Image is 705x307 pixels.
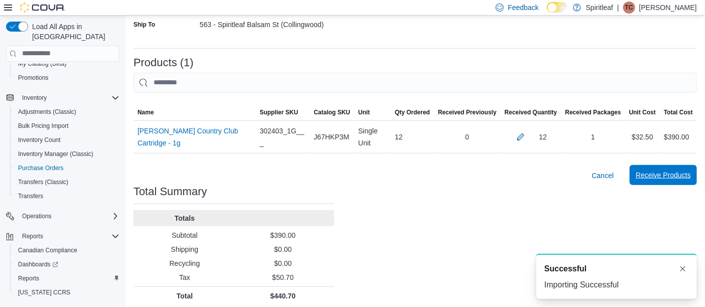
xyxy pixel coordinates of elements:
[14,148,119,160] span: Inventory Manager (Classic)
[10,243,123,257] button: Canadian Compliance
[18,230,47,242] button: Reports
[664,131,689,143] div: $390.00
[10,105,123,119] button: Adjustments (Classic)
[18,122,69,130] span: Bulk Pricing Import
[10,175,123,189] button: Transfers (Classic)
[137,125,252,149] a: [PERSON_NAME] Country Club Cartridge - 1g
[133,104,256,120] button: Name
[14,258,119,270] span: Dashboards
[10,57,123,71] button: My Catalog (Beta)
[137,272,232,282] p: Tax
[508,3,538,13] span: Feedback
[314,131,349,143] span: J67HKP3M
[18,92,51,104] button: Inventory
[438,108,497,116] span: Received Previously
[358,108,370,116] span: Unit
[10,71,123,85] button: Promotions
[561,127,625,147] div: 1
[14,148,97,160] a: Inventory Manager (Classic)
[14,58,71,70] a: My Catalog (Beta)
[14,58,119,70] span: My Catalog (Beta)
[677,263,689,275] button: Dismiss toast
[10,161,123,175] button: Purchase Orders
[18,178,68,186] span: Transfers (Classic)
[588,166,618,186] button: Cancel
[256,104,310,120] button: Supplier SKU
[547,2,568,13] input: Dark Mode
[137,108,154,116] span: Name
[14,190,119,202] span: Transfers
[22,232,43,240] span: Reports
[2,209,123,223] button: Operations
[18,210,119,222] span: Operations
[14,72,53,84] a: Promotions
[10,133,123,147] button: Inventory Count
[14,162,119,174] span: Purchase Orders
[664,108,693,116] span: Total Cost
[18,92,119,104] span: Inventory
[14,272,43,284] a: Reports
[630,165,697,185] button: Receive Products
[18,60,67,68] span: My Catalog (Beta)
[18,136,61,144] span: Inventory Count
[133,57,194,69] h3: Products (1)
[639,2,697,14] p: [PERSON_NAME]
[14,258,62,270] a: Dashboards
[544,279,689,291] div: Importing Successful
[10,147,123,161] button: Inventory Manager (Classic)
[505,108,557,116] span: Received Quantity
[10,285,123,299] button: [US_STATE] CCRS
[18,230,119,242] span: Reports
[14,134,119,146] span: Inventory Count
[434,127,501,147] div: 0
[18,274,39,282] span: Reports
[14,244,81,256] a: Canadian Compliance
[623,2,635,14] div: Trevor C
[617,2,619,14] p: |
[18,246,77,254] span: Canadian Compliance
[625,2,633,14] span: TC
[10,271,123,285] button: Reports
[22,212,52,220] span: Operations
[636,170,691,180] span: Receive Products
[14,176,72,188] a: Transfers (Classic)
[18,210,56,222] button: Operations
[137,213,232,223] p: Totals
[236,258,330,268] p: $0.00
[260,125,306,149] span: 302403_1G___
[18,288,70,296] span: [US_STATE] CCRS
[22,94,47,102] span: Inventory
[14,286,119,298] span: Washington CCRS
[395,108,430,116] span: Qty Ordered
[354,121,391,153] div: Single Unit
[137,230,232,240] p: Subtotal
[14,106,119,118] span: Adjustments (Classic)
[18,150,93,158] span: Inventory Manager (Classic)
[10,189,123,203] button: Transfers
[236,230,330,240] p: $390.00
[18,192,43,200] span: Transfers
[14,106,80,118] a: Adjustments (Classic)
[236,244,330,254] p: $0.00
[14,176,119,188] span: Transfers (Classic)
[592,171,614,181] span: Cancel
[2,229,123,243] button: Reports
[18,74,49,82] span: Promotions
[137,291,232,301] p: Total
[586,2,613,14] p: Spiritleaf
[544,263,587,275] span: Successful
[14,120,73,132] a: Bulk Pricing Import
[133,21,155,29] label: Ship To
[236,272,330,282] p: $50.70
[260,108,299,116] span: Supplier SKU
[133,73,697,93] input: This is a search bar. After typing your query, hit enter to filter the results lower in the page.
[14,120,119,132] span: Bulk Pricing Import
[20,3,65,13] img: Cova
[391,127,434,147] div: 12
[14,72,119,84] span: Promotions
[629,108,656,116] span: Unit Cost
[28,22,119,42] span: Load All Apps in [GEOGRAPHIC_DATA]
[544,263,689,275] div: Notification
[137,244,232,254] p: Shipping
